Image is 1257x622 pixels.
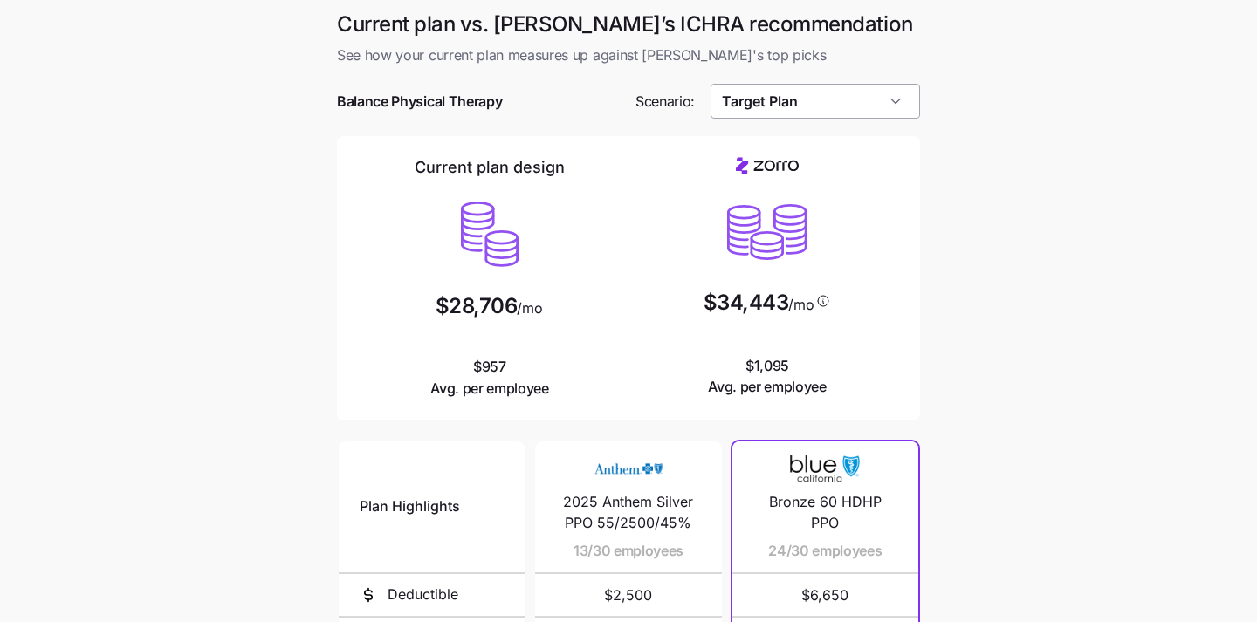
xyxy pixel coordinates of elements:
span: /mo [517,301,542,315]
span: Bronze 60 HDHP PPO [753,491,897,535]
span: $2,500 [556,574,700,616]
span: Plan Highlights [360,496,460,517]
span: Avg. per employee [430,378,549,400]
span: 24/30 employees [768,540,882,562]
span: 13/30 employees [574,540,683,562]
h1: Current plan vs. [PERSON_NAME]’s ICHRA recommendation [337,10,920,38]
img: Carrier [594,452,663,485]
span: $6,650 [753,574,897,616]
h2: Current plan design [415,157,565,178]
span: Scenario: [635,91,695,113]
span: $1,095 [708,355,827,399]
span: Avg. per employee [708,376,827,398]
span: Deductible [388,584,458,605]
span: Balance Physical Therapy [337,91,502,113]
span: $28,706 [436,296,518,317]
span: See how your current plan measures up against [PERSON_NAME]'s top picks [337,44,920,66]
span: /mo [788,297,814,311]
span: $957 [430,356,549,400]
span: 2025 Anthem Silver PPO 55/2500/45% [556,491,700,535]
img: Carrier [790,452,860,485]
span: $34,443 [704,292,789,313]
